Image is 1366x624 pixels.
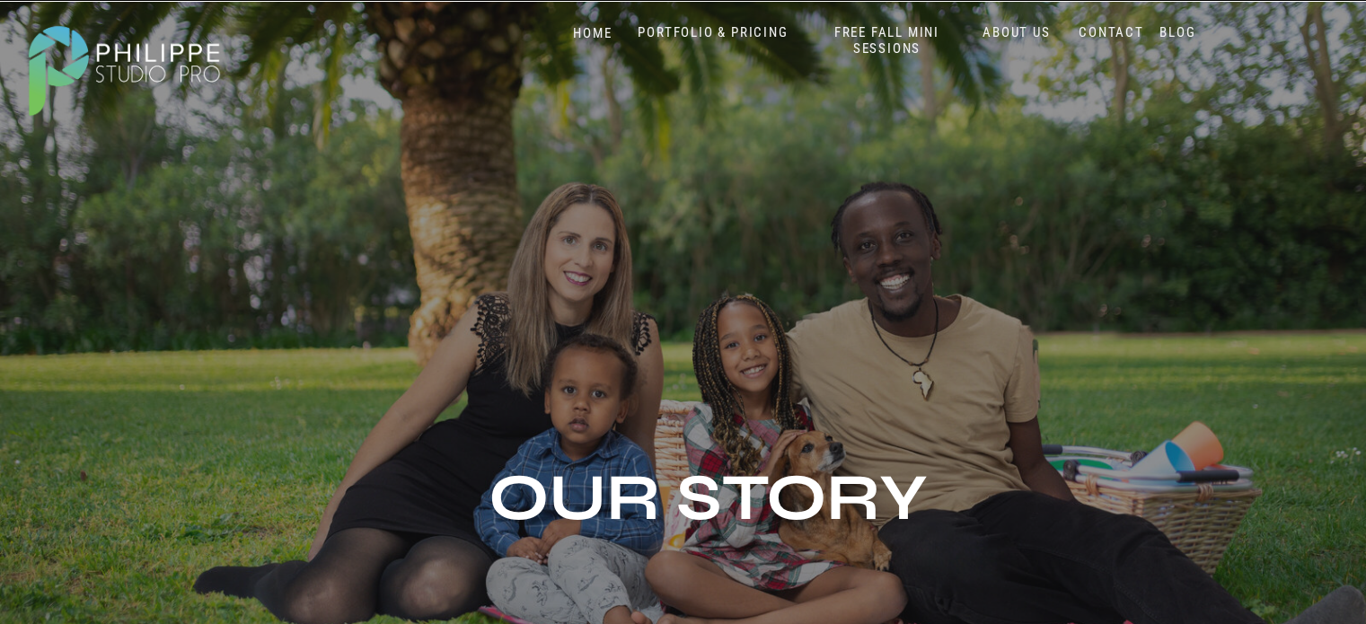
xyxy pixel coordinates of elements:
[245,465,1172,598] h1: Our Story
[631,24,796,41] a: PORTFOLIO & PRICING
[1156,24,1201,41] a: BLOG
[813,24,962,57] a: FREE FALL MINI SESSIONS
[555,25,631,42] a: HOME
[1075,24,1149,41] a: CONTACT
[979,24,1055,41] a: ABOUT US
